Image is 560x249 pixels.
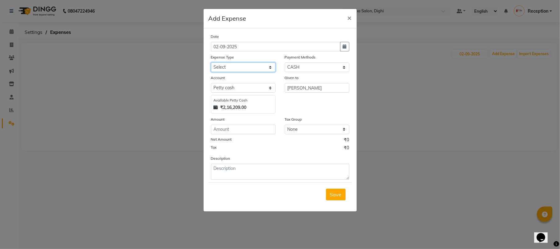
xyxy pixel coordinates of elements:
label: Payment Methods [285,54,316,60]
label: Tax Group [285,117,302,122]
button: Save [326,189,346,200]
strong: ₹2,16,209.00 [220,104,247,111]
label: Account [211,75,225,81]
span: Save [330,191,342,198]
label: Amount [211,117,225,122]
div: Available Petty Cash [214,98,273,103]
span: × [348,13,352,22]
label: Given to [285,75,299,81]
span: ₹0 [344,137,349,145]
input: Amount [211,125,276,134]
span: ₹0 [344,145,349,153]
label: Net Amount [211,137,232,142]
input: Given to [285,83,349,93]
label: Expense Type [211,54,234,60]
h5: Add Expense [209,14,246,23]
label: Description [211,156,230,161]
label: Date [211,34,219,39]
label: Tax [211,145,217,150]
iframe: chat widget [534,224,554,243]
button: Close [343,9,357,26]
